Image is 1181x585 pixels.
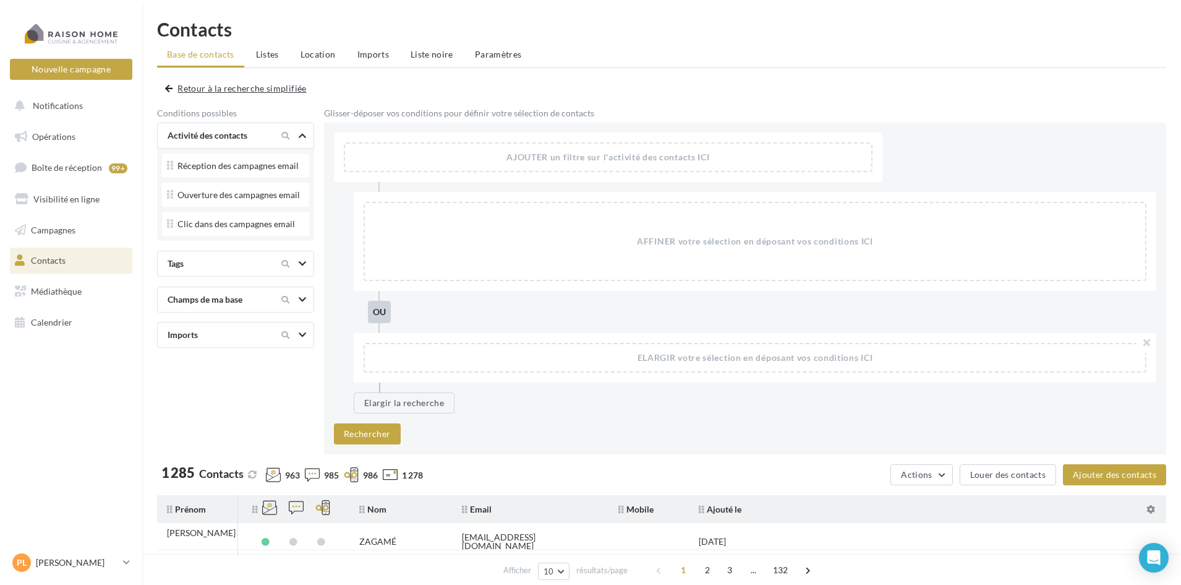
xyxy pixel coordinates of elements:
span: Visibilité en ligne [33,194,100,204]
div: [DATE] [699,537,726,546]
button: Ajouter des contacts [1063,464,1166,485]
span: Campagnes [31,224,75,235]
span: PL [17,557,27,569]
div: Open Intercom Messenger [1139,543,1169,573]
span: 1 285 [161,466,195,480]
h1: Contacts [157,20,1166,38]
span: Prénom [167,504,206,514]
a: PL [PERSON_NAME] [10,551,132,574]
a: Visibilité en ligne [7,186,135,212]
button: Notifications [7,93,130,119]
button: Louer des contacts [960,464,1056,485]
div: 99+ [109,163,127,173]
span: 132 [768,560,793,580]
span: Boîte de réception [32,162,102,173]
div: ZAGAMÉ [359,537,396,546]
span: Opérations [32,131,75,142]
span: Contacts [199,467,244,480]
span: Ajouté le [699,504,741,514]
div: Glisser-déposer vos conditions pour définir votre sélection de contacts [324,109,1166,118]
span: Liste noire [411,49,453,59]
button: Retour à la recherche simplifiée [165,81,312,96]
span: Afficher [503,565,531,576]
span: Notifications [33,100,83,111]
span: 1 [673,560,693,580]
div: Imports [163,329,266,341]
div: ou [368,301,391,323]
span: Paramètres [475,49,522,59]
a: Médiathèque [7,279,135,305]
span: Imports [357,49,389,59]
p: [PERSON_NAME] [36,557,118,569]
span: 963 [285,469,300,482]
div: [PERSON_NAME] [167,529,236,537]
span: 10 [544,566,554,576]
span: 1 278 [402,469,423,482]
a: Boîte de réception99+ [7,154,135,181]
div: Tags [163,258,266,270]
span: Médiathèque [31,286,82,297]
div: Activité des contacts [163,129,266,142]
span: résultats/page [576,565,628,576]
div: Ouverture des campagnes email [177,191,300,199]
div: Champs de ma base [163,293,266,306]
span: Calendrier [31,317,72,327]
div: [EMAIL_ADDRESS][DOMAIN_NAME] [462,533,599,550]
a: Campagnes [7,217,135,243]
button: Actions [890,464,952,485]
span: 985 [324,469,339,482]
div: Réception des campagnes email [177,162,299,170]
span: ... [744,560,764,580]
a: Calendrier [7,310,135,336]
span: 986 [363,469,378,482]
button: Elargir la recherche [354,392,454,414]
span: 3 [720,560,740,580]
div: Clic dans des campagnes email [177,220,295,228]
div: Conditions possibles [157,109,314,118]
button: Rechercher [334,423,401,444]
span: Email [462,504,492,514]
span: 2 [697,560,717,580]
span: Location [301,49,336,59]
span: Nom [359,504,386,514]
span: Contacts [31,255,66,266]
span: Actions [901,469,932,480]
a: Contacts [7,248,135,274]
span: Listes [256,49,279,59]
span: Mobile [618,504,654,514]
button: Nouvelle campagne [10,59,132,80]
a: Opérations [7,124,135,150]
button: 10 [538,563,569,580]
